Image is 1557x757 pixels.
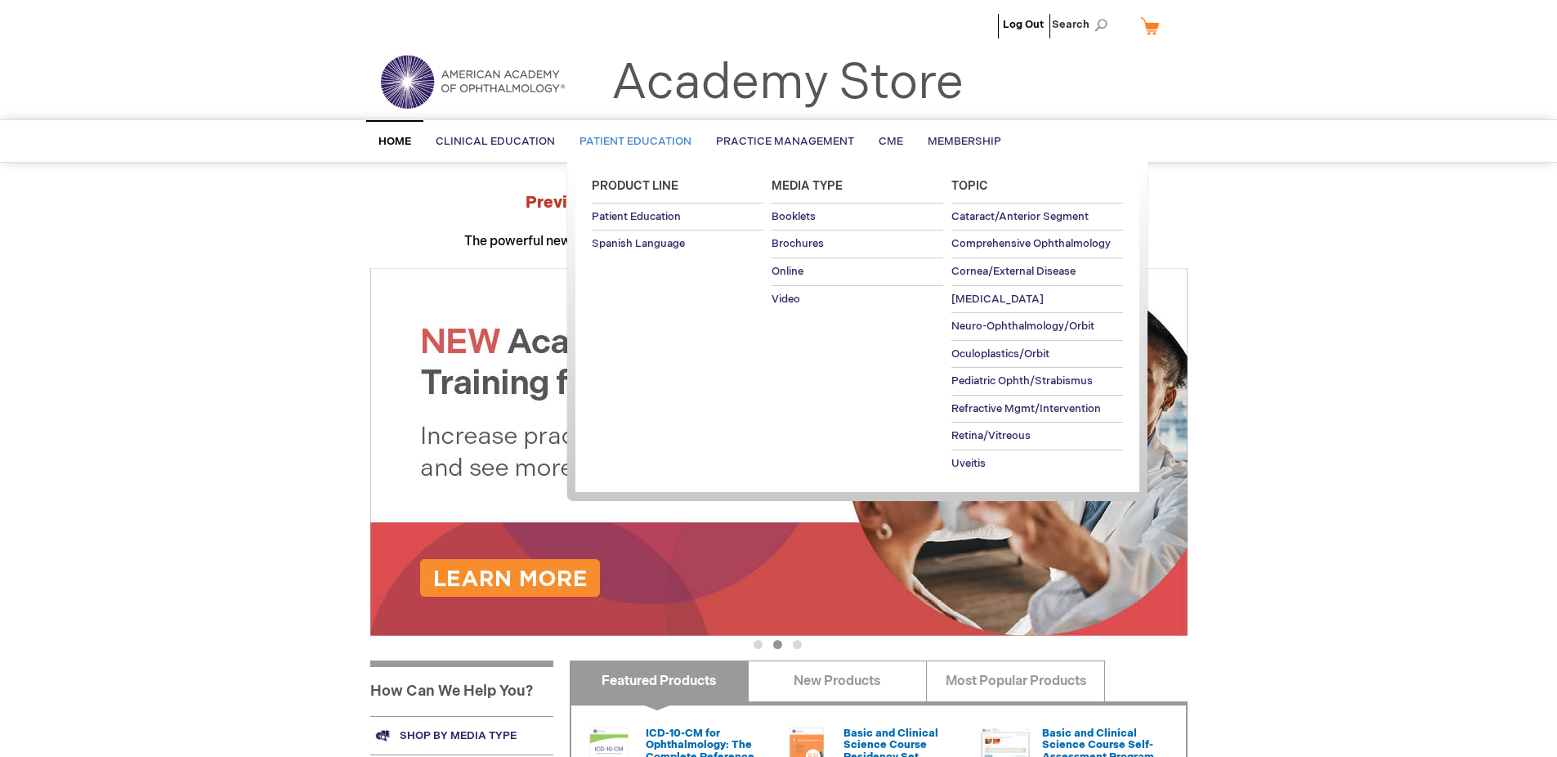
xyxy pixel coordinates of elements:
[772,293,800,306] span: Video
[793,640,802,649] button: 3 of 3
[526,193,1031,213] strong: Preview the at AAO 2025
[879,135,903,148] span: CME
[592,179,678,193] span: Product Line
[772,210,816,223] span: Booklets
[951,293,1044,306] span: [MEDICAL_DATA]
[928,135,1001,148] span: Membership
[592,210,681,223] span: Patient Education
[926,661,1105,701] a: Most Popular Products
[772,265,803,278] span: Online
[772,179,843,193] span: Media Type
[592,237,685,250] span: Spanish Language
[570,661,749,701] a: Featured Products
[951,265,1076,278] span: Cornea/External Disease
[748,661,927,701] a: New Products
[370,716,553,755] a: Shop by media type
[951,179,988,193] span: Topic
[436,135,555,148] span: Clinical Education
[951,320,1094,333] span: Neuro-Ophthalmology/Orbit
[370,661,553,716] h1: How Can We Help You?
[951,347,1049,361] span: Oculoplastics/Orbit
[772,237,824,250] span: Brochures
[951,374,1093,387] span: Pediatric Ophth/Strabismus
[1003,18,1044,31] a: Log Out
[378,135,411,148] span: Home
[579,135,691,148] span: Patient Education
[951,210,1089,223] span: Cataract/Anterior Segment
[1052,8,1114,41] span: Search
[754,640,763,649] button: 1 of 3
[773,640,782,649] button: 2 of 3
[951,457,986,470] span: Uveitis
[716,135,854,148] span: Practice Management
[951,402,1101,415] span: Refractive Mgmt/Intervention
[951,237,1111,250] span: Comprehensive Ophthalmology
[951,429,1031,442] span: Retina/Vitreous
[611,54,964,113] a: Academy Store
